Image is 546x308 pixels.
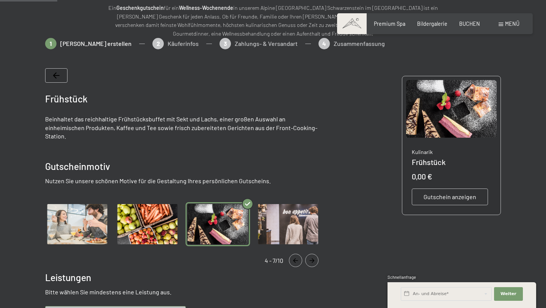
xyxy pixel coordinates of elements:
[179,5,233,11] strong: Wellness-Wochenende
[106,4,440,38] p: Ein für ein in unserem Alpine [GEOGRAPHIC_DATA] Schwarzenstein im [GEOGRAPHIC_DATA] ist ein [PERS...
[494,287,523,301] button: Weiter
[388,275,416,280] span: Schnellanfrage
[500,291,516,297] span: Weiter
[116,5,164,11] strong: Geschenkgutschein
[417,20,447,27] a: Bildergalerie
[374,20,405,27] a: Premium Spa
[505,20,519,27] span: Menü
[459,20,480,27] a: BUCHEN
